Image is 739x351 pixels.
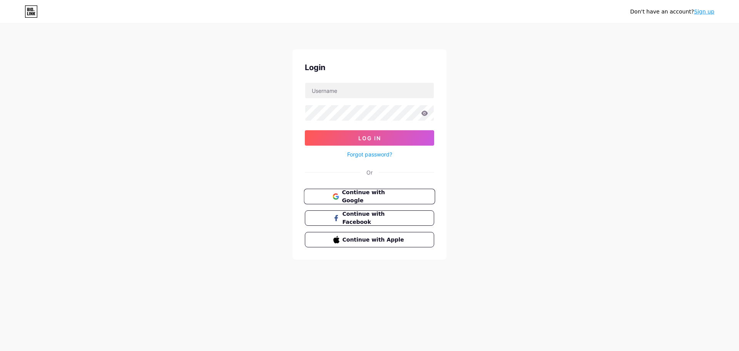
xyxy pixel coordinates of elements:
a: Forgot password? [347,150,392,158]
button: Continue with Google [304,189,435,205]
div: Don't have an account? [630,8,714,16]
button: Continue with Facebook [305,210,434,226]
div: Login [305,62,434,73]
span: Continue with Apple [343,236,406,244]
input: Username [305,83,434,98]
span: Log In [358,135,381,141]
div: Or [366,168,373,176]
span: Continue with Facebook [343,210,406,226]
button: Log In [305,130,434,146]
a: Sign up [694,8,714,15]
button: Continue with Apple [305,232,434,247]
span: Continue with Google [342,188,406,205]
a: Continue with Google [305,189,434,204]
